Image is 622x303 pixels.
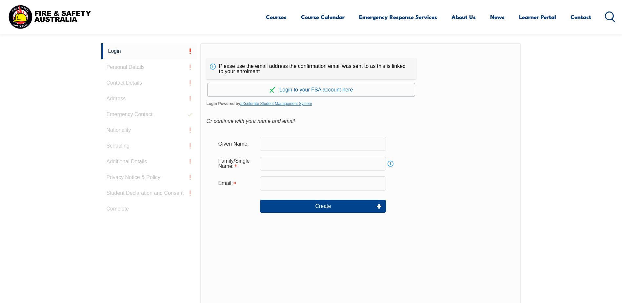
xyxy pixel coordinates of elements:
[301,8,345,26] a: Course Calendar
[386,159,395,168] a: Info
[270,87,275,93] img: Log in withaxcelerate
[101,43,197,59] a: Login
[206,99,515,109] span: Login Powered by
[213,155,260,172] div: Family/Single Name is required.
[206,116,515,126] div: Or continue with your name and email
[451,8,476,26] a: About Us
[213,177,260,190] div: Email is required.
[240,101,312,106] a: aXcelerate Student Management System
[206,58,416,79] div: Please use the email address the confirmation email was sent to as this is linked to your enrolment
[213,137,260,150] div: Given Name:
[266,8,287,26] a: Courses
[490,8,505,26] a: News
[359,8,437,26] a: Emergency Response Services
[260,200,386,213] button: Create
[519,8,556,26] a: Learner Portal
[571,8,591,26] a: Contact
